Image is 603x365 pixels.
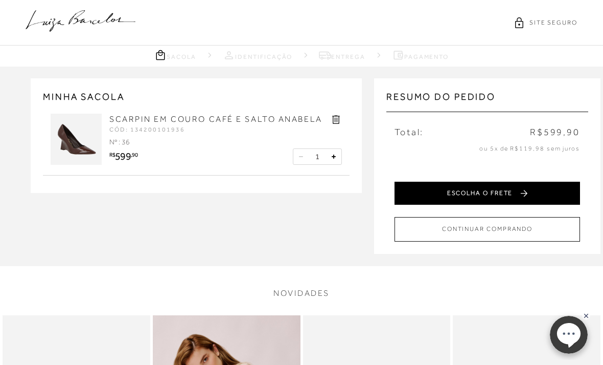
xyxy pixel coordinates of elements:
[529,18,577,27] span: SITE SEGURO
[154,49,197,61] a: Sacola
[386,91,588,112] h3: Resumo do pedido
[109,138,130,146] span: Nº : 36
[395,144,580,153] p: ou 5x de R$119,98 sem juros
[109,115,322,124] a: SCARPIN EM COURO CAFÉ E SALTO ANABELA
[43,91,350,103] h2: MINHA SACOLA
[392,49,449,61] a: Pagamento
[109,126,185,133] span: CÓD: 134200101936
[395,126,424,139] span: Total:
[319,49,365,61] a: Entrega
[223,49,292,61] a: Identificação
[315,152,319,161] span: 1
[530,126,580,139] span: R$599,90
[395,182,580,205] button: ESCOLHA O FRETE
[395,217,580,241] button: CONTINUAR COMPRANDO
[51,114,102,165] img: SCARPIN EM COURO CAFÉ E SALTO ANABELA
